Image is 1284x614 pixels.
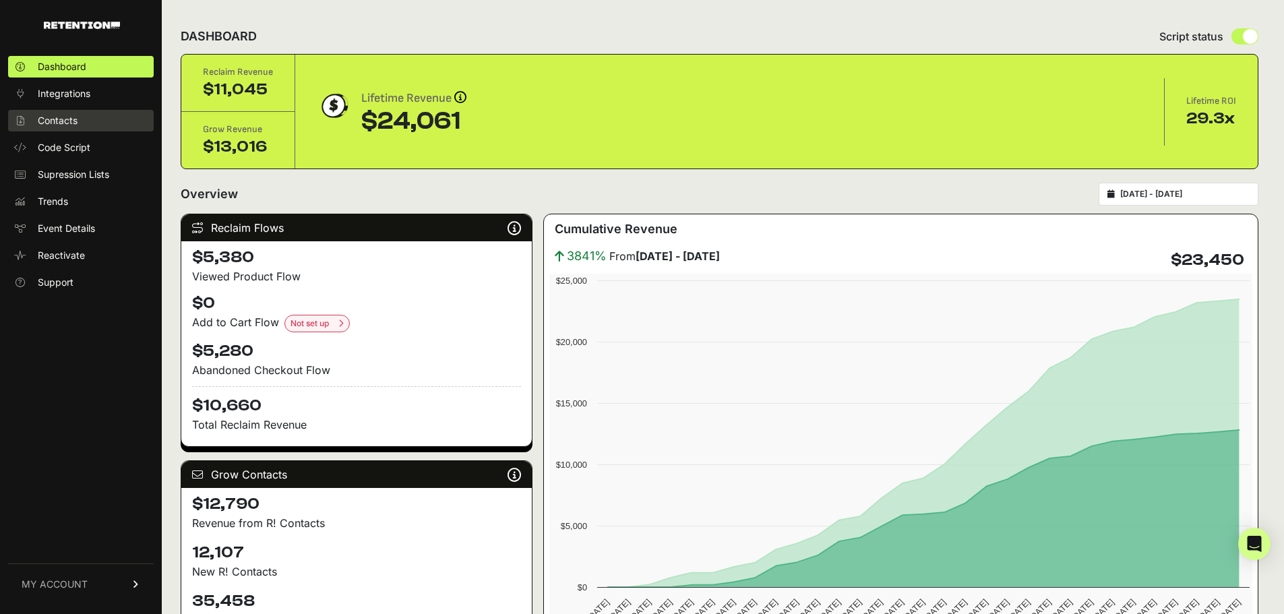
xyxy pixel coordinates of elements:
a: Support [8,272,154,293]
div: Viewed Product Flow [192,268,521,284]
text: $10,000 [556,460,587,470]
div: $24,061 [361,108,466,135]
span: Script status [1159,28,1223,44]
h2: Overview [181,185,238,204]
text: $20,000 [556,337,587,347]
p: Total Reclaim Revenue [192,417,521,433]
div: $11,045 [203,79,273,100]
span: Reactivate [38,249,85,262]
span: 3841% [567,247,607,266]
span: From [609,248,720,264]
h4: $0 [192,293,521,314]
h2: DASHBOARD [181,27,257,46]
div: Grow Revenue [203,123,273,136]
h4: 12,107 [192,542,521,563]
div: $13,016 [203,136,273,158]
h4: 35,458 [192,590,521,612]
a: Trends [8,191,154,212]
div: Lifetime Revenue [361,89,466,108]
div: Abandoned Checkout Flow [192,362,521,378]
span: Dashboard [38,60,86,73]
div: Lifetime ROI [1186,94,1236,108]
div: Reclaim Revenue [203,65,273,79]
span: Trends [38,195,68,208]
h4: $12,790 [192,493,521,515]
span: Supression Lists [38,168,109,181]
div: Add to Cart Flow [192,314,521,332]
a: Event Details [8,218,154,239]
span: Integrations [38,87,90,100]
div: Open Intercom Messenger [1238,528,1271,560]
span: Support [38,276,73,289]
h4: $5,380 [192,247,521,268]
div: Reclaim Flows [181,214,532,241]
text: $5,000 [561,521,587,531]
span: MY ACCOUNT [22,578,88,591]
img: Retention.com [44,22,120,29]
text: $25,000 [556,276,587,286]
text: $0 [578,582,587,592]
span: Code Script [38,141,90,154]
text: $15,000 [556,398,587,408]
p: Revenue from R! Contacts [192,515,521,531]
span: Contacts [38,114,78,127]
a: Code Script [8,137,154,158]
p: New R! Contacts [192,563,521,580]
h4: $23,450 [1171,249,1244,271]
div: 29.3x [1186,108,1236,129]
a: MY ACCOUNT [8,563,154,605]
img: dollar-coin-05c43ed7efb7bc0c12610022525b4bbbb207c7efeef5aecc26f025e68dcafac9.png [317,89,350,123]
a: Supression Lists [8,164,154,185]
a: Dashboard [8,56,154,78]
h4: $10,660 [192,386,521,417]
a: Reactivate [8,245,154,266]
a: Integrations [8,83,154,104]
div: Grow Contacts [181,461,532,488]
span: Event Details [38,222,95,235]
h3: Cumulative Revenue [555,220,677,239]
h4: $5,280 [192,340,521,362]
a: Contacts [8,110,154,131]
strong: [DATE] - [DATE] [636,249,720,263]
